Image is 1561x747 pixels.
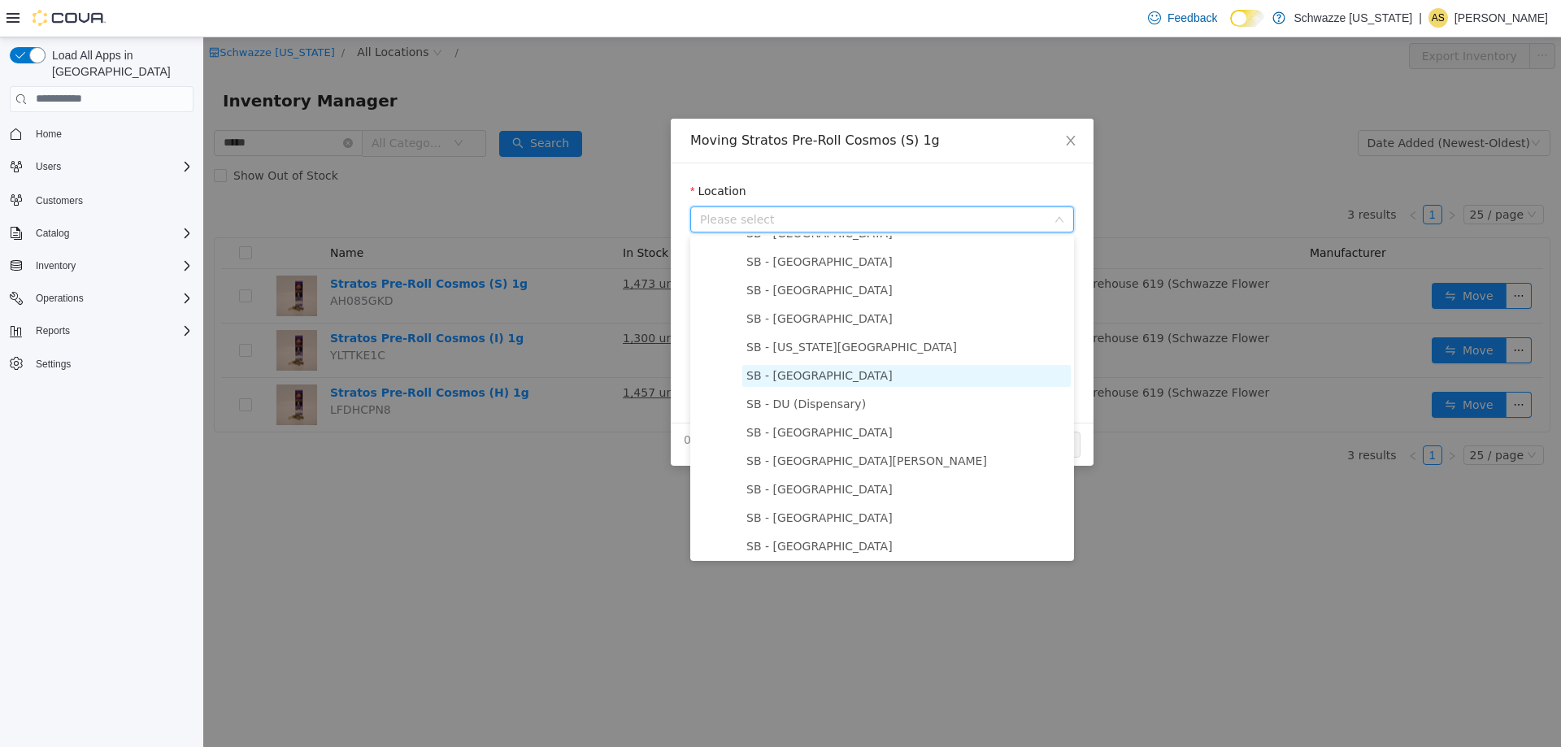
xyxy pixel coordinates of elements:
a: Feedback [1141,2,1224,34]
button: Customers [3,188,200,211]
span: Home [29,124,193,144]
span: SB - Garden City [539,441,867,463]
span: SB - Federal Heights [539,384,867,406]
span: SB - Colorado Springs [539,299,867,321]
span: SB - Boulder [539,242,867,264]
span: Customers [36,194,83,207]
span: Feedback [1167,10,1217,26]
span: Settings [29,354,193,374]
span: Catalog [29,224,193,243]
button: Close [845,81,890,127]
span: SB - [GEOGRAPHIC_DATA][PERSON_NAME] [543,417,784,430]
button: Reports [3,319,200,342]
nav: Complex example [10,115,193,418]
span: SB - [GEOGRAPHIC_DATA] [543,275,689,288]
span: SB - [GEOGRAPHIC_DATA] [543,246,689,259]
span: SB - DU (Dispensary) [539,356,867,378]
span: Home [36,128,62,141]
span: SB - Brighton [539,271,867,293]
button: Settings [3,352,200,376]
button: Users [3,155,200,178]
span: Inventory [36,259,76,272]
span: Operations [36,292,84,305]
span: Reports [29,321,193,341]
span: Please select [497,174,843,190]
div: Moving Stratos Pre-Roll Cosmos (S) 1g [487,94,871,112]
span: SB - Commerce City [539,328,867,350]
button: Users [29,157,67,176]
span: SB - [US_STATE][GEOGRAPHIC_DATA] [543,303,754,316]
span: SB - [GEOGRAPHIC_DATA] [543,218,689,231]
span: SB - Glendale [539,470,867,492]
span: SB - Belmar [539,214,867,236]
span: Reports [36,324,70,337]
span: SB - Fort Collins [539,413,867,435]
span: SB - [GEOGRAPHIC_DATA] [543,389,689,402]
p: | [1419,8,1422,28]
input: Dark Mode [1230,10,1264,27]
span: SB - DU (Dispensary) [543,360,663,373]
span: SB - [GEOGRAPHIC_DATA] [543,502,689,515]
button: Operations [29,289,90,308]
span: Users [29,157,193,176]
span: SB - [GEOGRAPHIC_DATA] [543,474,689,487]
img: Cova [33,10,106,26]
span: Customers [29,189,193,210]
div: Annette Sanders [1428,8,1448,28]
a: Customers [29,191,89,211]
button: Operations [3,287,200,310]
a: Settings [29,354,77,374]
i: icon: close [861,97,874,110]
button: Reports [29,321,76,341]
span: SB - Highlands [539,498,867,520]
a: Home [29,124,68,144]
p: [PERSON_NAME] [1454,8,1548,28]
span: Catalog [36,227,69,240]
button: Catalog [29,224,76,243]
span: AS [1432,8,1445,28]
span: SB - [GEOGRAPHIC_DATA] [543,445,689,458]
span: Dark Mode [1230,27,1231,28]
button: Inventory [29,256,82,276]
span: Load All Apps in [GEOGRAPHIC_DATA] [46,47,193,80]
span: Users [36,160,61,173]
button: Catalog [3,222,200,245]
span: Settings [36,358,71,371]
span: Inventory [29,256,193,276]
span: 0 Units will be moved. [480,394,607,411]
button: Inventory [3,254,200,277]
p: Schwazze [US_STATE] [1294,8,1412,28]
span: Operations [29,289,193,308]
button: Home [3,122,200,145]
span: SB - [GEOGRAPHIC_DATA] [543,332,689,345]
i: icon: down [851,177,861,189]
label: Location [487,147,543,160]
